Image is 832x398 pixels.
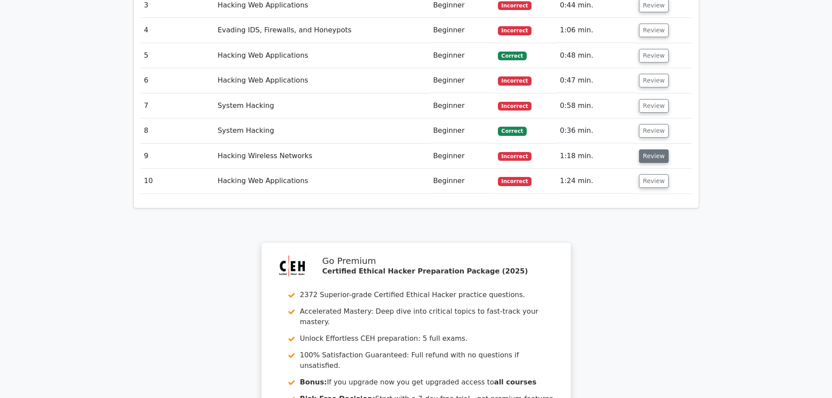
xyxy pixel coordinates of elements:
button: Review [639,149,669,163]
span: Incorrect [498,102,532,111]
td: 1:06 min. [556,18,635,43]
span: Incorrect [498,26,532,35]
td: Evading IDS, Firewalls, and Honeypots [214,18,429,43]
td: Hacking Web Applications [214,43,429,68]
button: Review [639,99,669,113]
td: Hacking Web Applications [214,68,429,93]
span: Incorrect [498,76,532,85]
button: Review [639,174,669,188]
button: Review [639,49,669,62]
td: 0:47 min. [556,68,635,93]
td: Beginner [430,18,494,43]
span: Incorrect [498,177,532,186]
button: Review [639,74,669,87]
td: Beginner [430,118,494,143]
td: 0:36 min. [556,118,635,143]
td: Beginner [430,169,494,194]
td: Beginner [430,144,494,169]
td: 0:48 min. [556,43,635,68]
span: Correct [498,127,526,135]
td: 1:18 min. [556,144,635,169]
span: Incorrect [498,152,532,161]
td: Beginner [430,43,494,68]
td: 0:58 min. [556,93,635,118]
td: 4 [141,18,214,43]
td: 7 [141,93,214,118]
td: 6 [141,68,214,93]
td: 9 [141,144,214,169]
td: 1:24 min. [556,169,635,194]
td: Hacking Wireless Networks [214,144,429,169]
td: Beginner [430,68,494,93]
td: System Hacking [214,118,429,143]
td: System Hacking [214,93,429,118]
td: 10 [141,169,214,194]
span: Correct [498,52,526,60]
td: 8 [141,118,214,143]
button: Review [639,24,669,37]
button: Review [639,124,669,138]
td: Beginner [430,93,494,118]
span: Incorrect [498,1,532,10]
td: Hacking Web Applications [214,169,429,194]
td: 5 [141,43,214,68]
